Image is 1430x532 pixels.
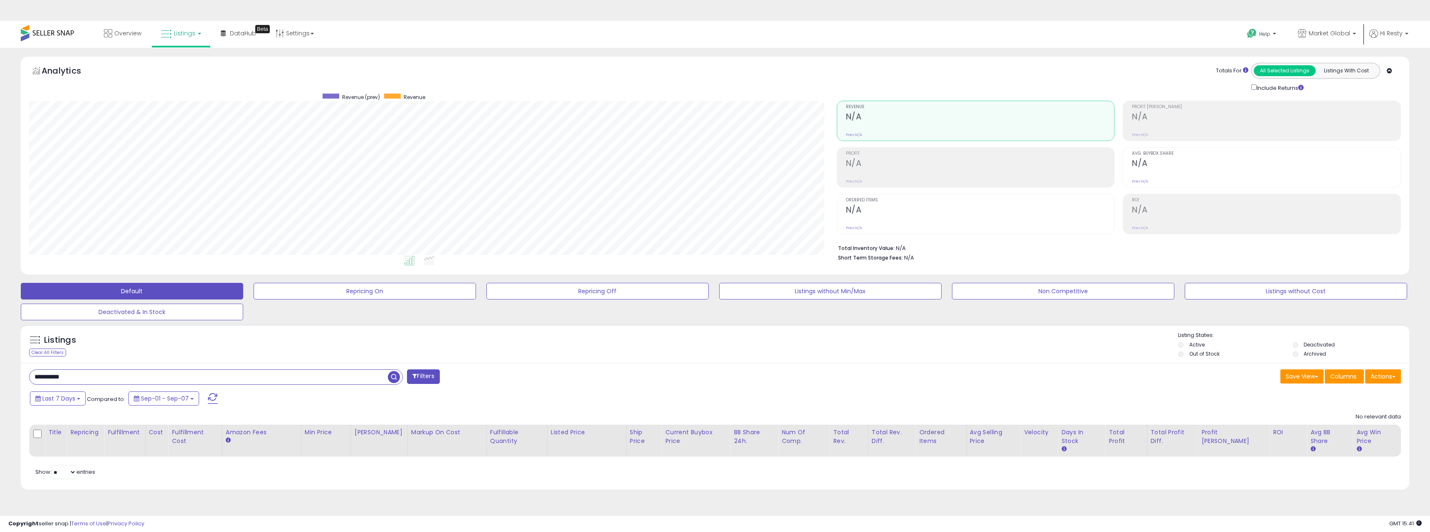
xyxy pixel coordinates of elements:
span: Profit [PERSON_NAME] [1132,105,1400,109]
p: Listing States: [1178,332,1409,339]
div: ROI [1273,428,1303,437]
small: Prev: N/A [1132,132,1148,137]
a: Hi Resty [1369,29,1408,48]
div: Totals For [1216,67,1248,75]
span: Last 7 Days [42,394,75,403]
div: Avg Win Price [1356,428,1397,445]
span: Show: entries [35,468,95,476]
a: Terms of Use [71,520,106,527]
small: Prev: N/A [1132,179,1148,184]
div: Total Rev. [833,428,864,445]
button: Save View [1280,369,1324,384]
i: Get Help [1247,28,1257,39]
div: Repricing [70,428,101,437]
h2: N/A [846,112,1114,123]
button: All Selected Listings [1254,65,1316,76]
button: Listings With Cost [1315,65,1377,76]
small: Prev: N/A [846,179,862,184]
span: Profit [846,151,1114,156]
small: Avg Win Price. [1356,445,1361,453]
span: Columns [1330,372,1356,381]
a: Settings [269,21,320,46]
h2: N/A [1132,158,1400,170]
label: Archived [1304,350,1326,357]
div: Total Profit [1109,428,1143,445]
div: Total Profit Diff. [1151,428,1195,445]
div: Fulfillable Quantity [490,428,544,445]
h2: N/A [846,205,1114,216]
div: Num of Comp. [782,428,826,445]
strong: Copyright [8,520,39,527]
a: Market Global [1292,21,1362,48]
button: Repricing On [254,283,476,299]
div: Cost [149,428,165,437]
label: Deactivated [1304,341,1335,348]
span: Revenue (prev) [342,94,380,101]
h5: Listings [44,334,76,346]
div: Min Price [305,428,348,437]
button: Default [21,283,243,299]
small: Prev: N/A [1132,225,1148,230]
a: Help [1240,22,1285,48]
button: Non Competitive [952,283,1174,299]
small: Days In Stock. [1061,445,1066,453]
span: 2025-09-17 15:41 GMT [1389,520,1422,527]
span: Ordered Items [846,198,1114,203]
span: Market Global [1309,29,1350,37]
div: Profit [PERSON_NAME] [1201,428,1266,445]
button: Deactivated & In Stock [21,304,243,320]
div: Fulfillment [108,428,141,437]
button: Last 7 Days [30,391,86,406]
div: BB Share 24h. [734,428,774,445]
button: Listings without Cost [1185,283,1407,299]
button: Actions [1365,369,1401,384]
h2: N/A [1132,205,1400,216]
div: Fulfillment Cost [172,428,218,445]
small: Amazon Fees. [226,437,231,444]
div: [PERSON_NAME] [355,428,404,437]
li: N/A [838,242,1395,252]
button: Filters [407,369,439,384]
button: Repricing Off [486,283,709,299]
div: Listed Price [551,428,623,437]
small: Avg BB Share. [1310,445,1315,453]
span: Avg. Buybox Share [1132,151,1400,156]
span: Overview [114,29,141,37]
label: Out of Stock [1189,350,1220,357]
span: DataHub [230,29,256,37]
span: Compared to: [87,395,125,403]
small: Prev: N/A [846,132,862,137]
span: Help [1259,30,1270,37]
a: DataHub [214,21,262,46]
span: ROI [1132,198,1400,203]
div: Clear All Filters [29,349,66,356]
div: Velocity [1024,428,1054,437]
button: Listings without Min/Max [719,283,942,299]
span: Revenue [846,105,1114,109]
div: Amazon Fees [226,428,298,437]
div: Avg BB Share [1310,428,1349,445]
div: Markup on Cost [411,428,483,437]
button: Columns [1325,369,1364,384]
th: The percentage added to the cost of goods (COGS) that forms the calculator for Min & Max prices. [407,425,486,457]
a: Listings [155,21,207,46]
small: Prev: N/A [846,225,862,230]
h5: Analytics [42,65,97,79]
div: Current Buybox Price [665,428,727,445]
b: Short Term Storage Fees: [838,254,903,261]
div: Total Rev. Diff. [872,428,912,445]
span: Sep-01 - Sep-07 [141,394,189,403]
div: Days In Stock [1061,428,1102,445]
div: seller snap | | [8,520,144,528]
div: Ordered Items [919,428,962,445]
b: Total Inventory Value: [838,245,895,252]
div: Tooltip anchor [255,25,270,33]
label: Active [1189,341,1205,348]
div: Avg Selling Price [970,428,1017,445]
h2: N/A [846,158,1114,170]
a: Privacy Policy [108,520,144,527]
div: Title [48,428,63,437]
button: Sep-01 - Sep-07 [128,391,199,406]
span: Hi Resty [1380,29,1403,37]
div: No relevant data [1356,413,1401,421]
